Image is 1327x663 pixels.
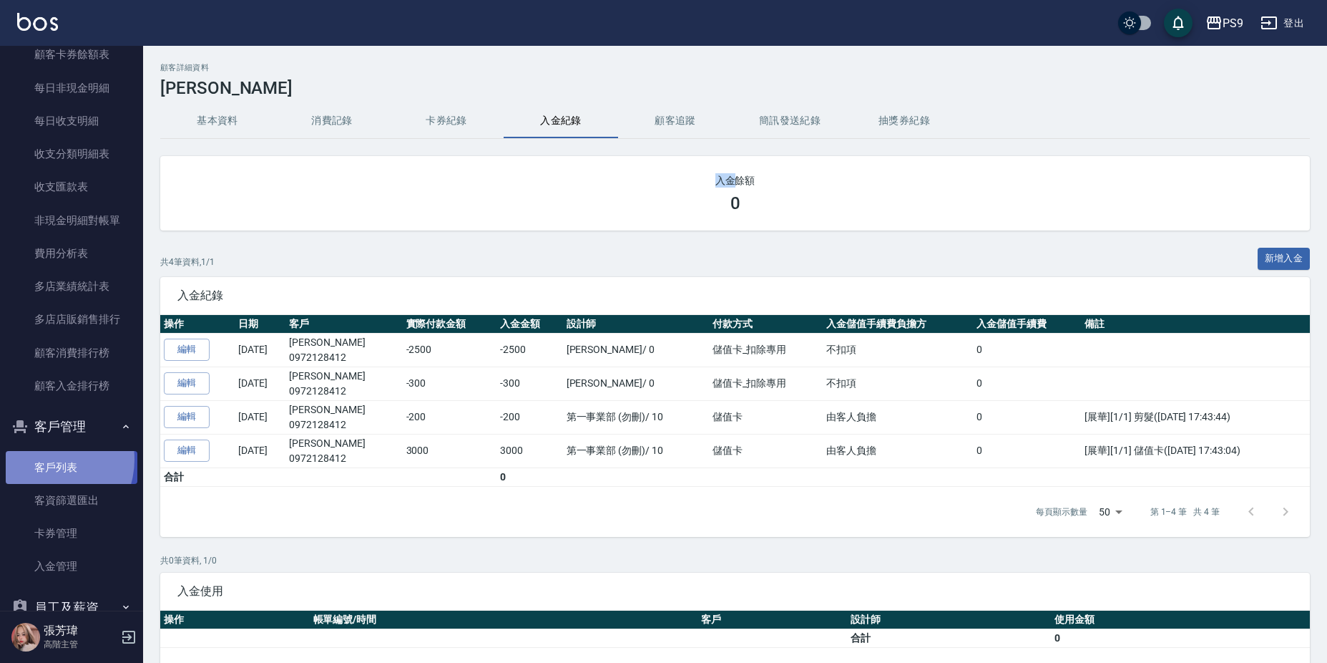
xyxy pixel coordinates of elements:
[563,315,709,334] th: 設計師
[496,315,562,334] th: 入金金額
[496,333,562,367] td: -2500
[1093,493,1127,531] div: 50
[563,400,709,434] td: 第一事業部 (勿刪) / 10
[6,303,137,336] a: 多店店販銷售排行
[285,315,402,334] th: 客戶
[563,434,709,468] td: 第一事業部 (勿刪) / 10
[6,550,137,583] a: 入金管理
[709,333,823,367] td: 儲值卡_扣除專用
[235,434,285,468] td: [DATE]
[285,367,402,400] td: [PERSON_NAME]
[847,611,1051,629] th: 設計師
[504,104,618,138] button: 入金紀錄
[160,611,310,629] th: 操作
[823,315,973,334] th: 入金儲值手續費負擔方
[6,589,137,626] button: 員工及薪資
[1150,505,1220,518] p: 第 1–4 筆 共 4 筆
[1081,400,1310,434] td: [展華][1/1] 剪髮([DATE] 17:43:44)
[160,78,1310,98] h3: [PERSON_NAME]
[235,367,285,400] td: [DATE]
[1081,315,1310,334] th: 備註
[496,468,562,486] td: 0
[1200,9,1249,38] button: PS9
[6,170,137,203] a: 收支匯款表
[235,315,285,334] th: 日期
[823,400,973,434] td: 由客人負擔
[847,104,961,138] button: 抽獎券紀錄
[496,434,562,468] td: 3000
[563,333,709,367] td: [PERSON_NAME] / 0
[847,629,1051,647] td: 合計
[1223,14,1243,32] div: PS9
[709,434,823,468] td: 儲值卡
[403,367,497,400] td: -300
[823,367,973,400] td: 不扣項
[177,289,1293,303] span: 入金紀錄
[177,584,1293,599] span: 入金使用
[1258,248,1311,270] button: 新增入金
[285,434,402,468] td: [PERSON_NAME]
[17,13,58,31] img: Logo
[6,484,137,517] a: 客資篩選匯出
[973,400,1081,434] td: 0
[164,372,210,395] a: 編輯
[709,315,823,334] th: 付款方式
[310,611,698,629] th: 帳單編號/時間
[403,333,497,367] td: -2500
[235,333,285,367] td: [DATE]
[160,468,235,486] td: 合計
[496,400,562,434] td: -200
[973,333,1081,367] td: 0
[11,623,40,652] img: Person
[289,417,398,432] p: 0972128412
[164,406,210,428] a: 編輯
[709,367,823,400] td: 儲值卡_扣除專用
[275,104,389,138] button: 消費記錄
[563,367,709,400] td: [PERSON_NAME] / 0
[1036,505,1087,518] p: 每頁顯示數量
[289,384,398,399] p: 0972128412
[6,408,137,445] button: 客戶管理
[160,315,235,334] th: 操作
[289,350,398,365] p: 0972128412
[730,193,740,213] h3: 0
[6,137,137,170] a: 收支分類明細表
[403,400,497,434] td: -200
[823,333,973,367] td: 不扣項
[160,63,1310,72] h2: 顧客詳細資料
[403,434,497,468] td: 3000
[6,270,137,303] a: 多店業績統計表
[6,105,137,137] a: 每日收支明細
[6,451,137,484] a: 客戶列表
[823,434,973,468] td: 由客人負擔
[733,104,847,138] button: 簡訊發送紀錄
[6,38,137,71] a: 顧客卡券餘額表
[1081,434,1310,468] td: [展華][1/1] 儲值卡([DATE] 17:43:04)
[164,339,210,361] a: 編輯
[709,400,823,434] td: 儲值卡
[697,611,847,629] th: 客戶
[289,451,398,466] p: 0972128412
[44,624,117,638] h5: 張芳瑋
[1051,611,1310,629] th: 使用金額
[6,337,137,369] a: 顧客消費排行榜
[973,315,1081,334] th: 入金儲值手續費
[1051,629,1310,647] td: 0
[6,72,137,105] a: 每日非現金明細
[6,369,137,402] a: 顧客入金排行榜
[496,367,562,400] td: -300
[160,104,275,138] button: 基本資料
[6,204,137,237] a: 非現金明細對帳單
[403,315,497,334] th: 實際付款金額
[1164,9,1193,37] button: save
[973,434,1081,468] td: 0
[973,367,1081,400] td: 0
[235,400,285,434] td: [DATE]
[285,400,402,434] td: [PERSON_NAME]
[177,173,1293,188] h2: 入金餘額
[618,104,733,138] button: 顧客追蹤
[44,638,117,651] p: 高階主管
[160,554,1310,567] p: 共 0 筆資料, 1 / 0
[160,256,215,268] p: 共 4 筆資料, 1 / 1
[6,237,137,270] a: 費用分析表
